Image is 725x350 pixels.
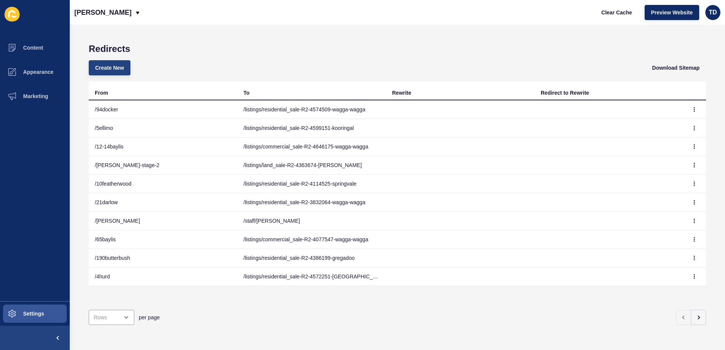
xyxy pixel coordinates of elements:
td: /65baylis [89,230,237,249]
div: open menu [89,310,134,325]
div: Rewrite [392,89,411,97]
button: Preview Website [645,5,699,20]
button: Create New [89,60,130,75]
td: /listings/commercial_sale-R2-4077547-wagga-wagga [237,230,386,249]
td: /[PERSON_NAME] [89,212,237,230]
button: Clear Cache [595,5,639,20]
p: [PERSON_NAME] [74,3,132,22]
span: per page [139,314,160,321]
button: Download Sitemap [646,60,706,75]
td: /[PERSON_NAME]-stage-2 [89,156,237,175]
div: Redirect to Rewrite [541,89,589,97]
td: /listings/land_sale-R2-4363674-[PERSON_NAME] [237,156,386,175]
td: /21darlow [89,193,237,212]
td: /listings/residential_sale-R2-3832064-wagga-wagga [237,193,386,212]
span: Clear Cache [601,9,632,16]
span: TD [709,9,717,16]
td: /staff/[PERSON_NAME] [237,212,386,230]
td: /5ellimo [89,119,237,137]
td: /listings/residential_sale-R2-4572251-[GEOGRAPHIC_DATA] [237,267,386,286]
td: /12-14baylis [89,137,237,156]
h1: Redirects [89,44,706,54]
td: /listings/residential_sale-R2-4114525-springvale [237,175,386,193]
td: /listings/residential_sale-R2-4574509-wagga-wagga [237,100,386,119]
div: From [95,89,108,97]
td: /190butterbush [89,249,237,267]
td: /listings/residential_sale-R2-4599151-kooringal [237,119,386,137]
td: /listings/residential_sale-R2-4386199-gregadoo [237,249,386,267]
td: /10featherwood [89,175,237,193]
div: To [243,89,250,97]
td: /listings/commercial_sale-R2-4646175-wagga-wagga [237,137,386,156]
td: /94docker [89,100,237,119]
span: Preview Website [651,9,693,16]
td: /4hurd [89,267,237,286]
span: Create New [95,64,124,72]
span: Download Sitemap [652,64,700,72]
